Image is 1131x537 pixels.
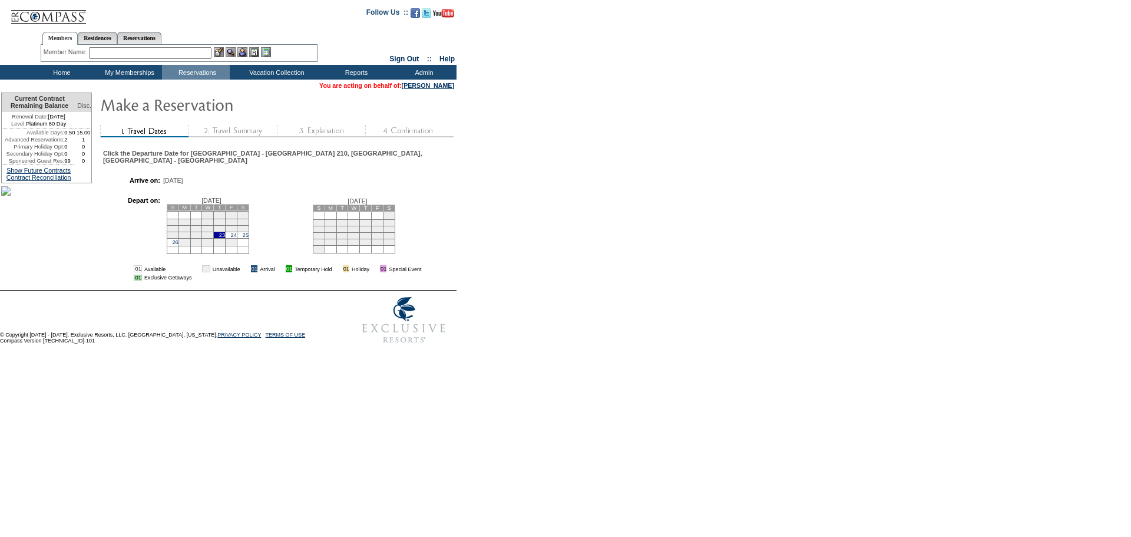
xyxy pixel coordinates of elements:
[167,219,178,225] td: 5
[44,47,89,57] div: Member Name:
[286,265,292,272] td: 01
[336,232,348,239] td: 18
[295,265,332,272] td: Temporary Hold
[11,120,26,127] span: Level:
[178,238,190,246] td: 27
[325,232,336,239] td: 17
[2,112,75,120] td: [DATE]
[360,239,372,245] td: 27
[360,226,372,232] td: 13
[77,102,91,109] span: Disc.
[319,82,454,89] span: You are acting on behalf of:
[348,226,360,232] td: 12
[389,65,457,80] td: Admin
[103,150,452,164] div: Click the Departure Date for [GEOGRAPHIC_DATA] - [GEOGRAPHIC_DATA] 210, [GEOGRAPHIC_DATA], [GEOGR...
[75,150,91,157] td: 0
[64,129,75,136] td: 0.50
[178,232,190,238] td: 20
[336,219,348,226] td: 4
[202,204,214,210] td: W
[348,219,360,226] td: 5
[439,55,455,63] a: Help
[226,238,237,246] td: 31
[251,265,257,272] td: 01
[100,125,188,137] img: step1_state2.gif
[249,47,259,57] img: Reservations
[2,143,64,150] td: Primary Holiday Opt:
[383,232,395,239] td: 22
[226,211,237,219] td: 3
[42,32,78,45] a: Members
[313,219,325,226] td: 2
[12,113,48,120] span: Renewal Date:
[214,232,226,238] td: 23
[237,211,249,219] td: 4
[64,150,75,157] td: 0
[117,32,161,44] a: Reservations
[343,265,349,272] td: 01
[352,265,369,272] td: Holiday
[360,232,372,239] td: 20
[75,129,91,136] td: 15.00
[2,129,64,136] td: Available Days:
[422,8,431,18] img: Follow us on Twitter
[433,12,454,19] a: Subscribe to our YouTube Channel
[389,55,419,63] a: Sign Out
[78,32,117,44] a: Residences
[325,219,336,226] td: 3
[266,332,306,338] a: TERMS OF USE
[2,157,64,164] td: Sponsored Guest Res:
[2,136,64,143] td: Advanced Reservations:
[380,265,386,272] td: 01
[433,9,454,18] img: Subscribe to our YouTube Channel
[214,204,226,210] td: T
[213,265,240,272] td: Unavailable
[383,205,395,211] td: S
[313,205,325,211] td: S
[217,332,261,338] a: PRIVACY POLICY
[202,225,214,232] td: 15
[64,143,75,150] td: 0
[237,204,249,210] td: S
[348,232,360,239] td: 19
[214,225,226,232] td: 16
[348,205,360,211] td: W
[27,65,94,80] td: Home
[2,120,75,129] td: Platinum 60 Day
[109,177,160,184] td: Arrive on:
[214,238,226,246] td: 30
[325,239,336,245] td: 24
[321,65,389,80] td: Reports
[383,219,395,226] td: 8
[134,265,141,272] td: 01
[190,219,202,225] td: 7
[261,47,271,57] img: b_calculator.gif
[226,225,237,232] td: 17
[202,211,214,219] td: 1
[372,219,383,226] td: 7
[383,226,395,232] td: 15
[260,265,275,272] td: Arrival
[422,12,431,19] a: Follow us on Twitter
[230,65,321,80] td: Vacation Collection
[1,186,11,196] img: Shot-14-008.jpg
[202,238,214,246] td: 29
[202,219,214,225] td: 8
[178,204,190,210] td: M
[6,174,71,181] a: Contract Reconciliation
[325,205,336,211] td: M
[172,239,178,245] a: 26
[190,232,202,238] td: 21
[75,143,91,150] td: 0
[243,232,249,238] a: 25
[188,125,277,137] img: step2_state1.gif
[2,150,64,157] td: Secondary Holiday Opt:
[372,226,383,232] td: 14
[336,226,348,232] td: 11
[313,245,325,253] td: 30
[163,177,183,184] span: [DATE]
[144,265,192,272] td: Available
[360,205,372,211] td: T
[335,266,340,272] img: i.gif
[100,93,336,116] img: Make Reservation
